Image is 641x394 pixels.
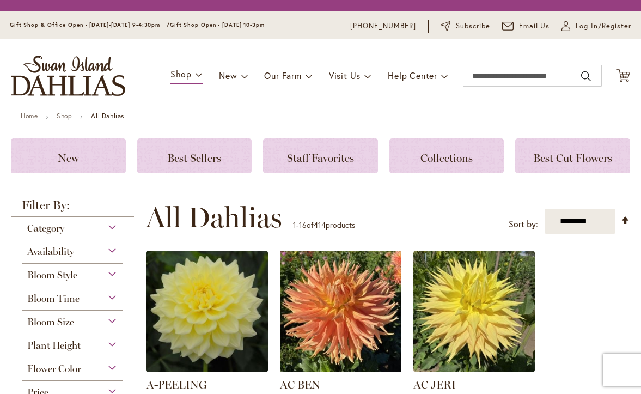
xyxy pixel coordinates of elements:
p: - of products [293,216,355,234]
span: 414 [314,220,326,230]
img: AC Jeri [413,251,535,372]
span: Help Center [388,70,437,81]
span: 1 [293,220,296,230]
span: Log In/Register [576,21,631,32]
strong: All Dahlias [91,112,124,120]
span: Bloom Size [27,316,74,328]
a: AC BEN [280,364,401,374]
span: Email Us [519,21,550,32]
span: Plant Height [27,340,81,351]
span: Best Cut Flowers [533,151,612,165]
a: AC BEN [280,378,320,391]
span: All Dahlias [146,201,282,234]
a: Shop [57,112,72,120]
span: Shop [170,68,192,80]
a: Staff Favorites [263,138,378,173]
span: New [58,151,79,165]
img: AC BEN [280,251,401,372]
span: Gift Shop Open - [DATE] 10-3pm [170,21,265,28]
a: New [11,138,126,173]
span: Staff Favorites [287,151,354,165]
a: Subscribe [441,21,490,32]
span: Our Farm [264,70,301,81]
span: Gift Shop & Office Open - [DATE]-[DATE] 9-4:30pm / [10,21,170,28]
a: A-PEELING [146,378,207,391]
span: Visit Us [329,70,361,81]
a: store logo [11,56,125,96]
a: Log In/Register [561,21,631,32]
button: Search [581,68,591,85]
a: [PHONE_NUMBER] [350,21,416,32]
img: A-Peeling [146,251,268,372]
a: A-Peeling [146,364,268,374]
span: Collections [420,151,473,165]
span: Best Sellers [167,151,221,165]
label: Sort by: [509,214,538,234]
span: Flower Color [27,363,81,375]
a: Email Us [502,21,550,32]
span: Availability [27,246,74,258]
span: 16 [299,220,307,230]
span: Bloom Time [27,293,80,305]
a: Home [21,112,38,120]
a: AC Jeri [413,364,535,374]
span: New [219,70,237,81]
span: Category [27,222,64,234]
span: Bloom Style [27,269,77,281]
a: Collections [389,138,504,173]
a: AC JERI [413,378,456,391]
strong: Filter By: [11,199,134,217]
a: Best Sellers [137,138,252,173]
a: Best Cut Flowers [515,138,630,173]
span: Subscribe [456,21,490,32]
